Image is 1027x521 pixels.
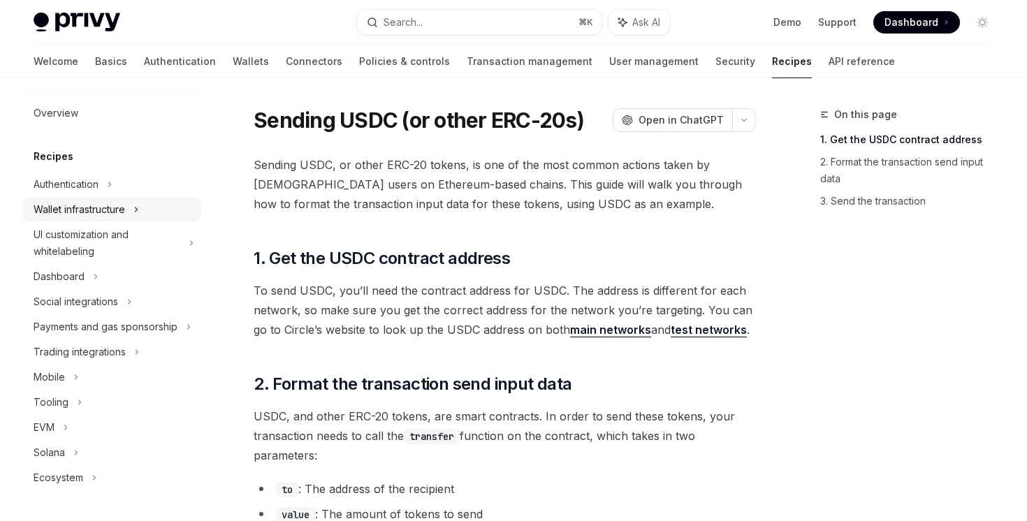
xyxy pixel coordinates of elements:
span: Open in ChatGPT [639,113,724,127]
a: main networks [570,323,651,337]
div: Social integrations [34,293,118,310]
h5: Recipes [34,148,73,165]
div: EVM [34,419,54,436]
a: Wallets [233,45,269,78]
div: Wallet infrastructure [34,201,125,218]
a: Basics [95,45,127,78]
span: 1. Get the USDC contract address [254,247,510,270]
div: Solana [34,444,65,461]
a: Authentication [144,45,216,78]
span: Dashboard [884,15,938,29]
a: 2. Format the transaction send input data [820,151,1005,190]
h1: Sending USDC (or other ERC-20s) [254,108,584,133]
div: UI customization and whitelabeling [34,226,180,260]
a: User management [609,45,699,78]
span: To send USDC, you’ll need the contract address for USDC. The address is different for each networ... [254,281,756,339]
div: Ecosystem [34,469,83,486]
img: light logo [34,13,120,32]
code: to [276,482,298,497]
span: USDC, and other ERC-20 tokens, are smart contracts. In order to send these tokens, your transacti... [254,406,756,465]
a: Recipes [772,45,812,78]
a: 1. Get the USDC contract address [820,129,1005,151]
button: Open in ChatGPT [613,108,732,132]
a: Connectors [286,45,342,78]
a: 3. Send the transaction [820,190,1005,212]
div: Authentication [34,176,99,193]
div: Mobile [34,369,65,386]
a: Demo [773,15,801,29]
span: 2. Format the transaction send input data [254,373,571,395]
div: Overview [34,105,78,122]
a: Support [818,15,857,29]
a: test networks [671,323,747,337]
div: Payments and gas sponsorship [34,318,177,335]
span: Sending USDC, or other ERC-20 tokens, is one of the most common actions taken by [DEMOGRAPHIC_DAT... [254,155,756,214]
a: API reference [829,45,895,78]
code: transfer [404,429,460,444]
a: Transaction management [467,45,592,78]
a: Security [715,45,755,78]
div: Trading integrations [34,344,126,360]
a: Welcome [34,45,78,78]
button: Search...⌘K [357,10,601,35]
a: Overview [22,101,201,126]
span: On this page [834,106,897,123]
a: Dashboard [873,11,960,34]
div: Dashboard [34,268,85,285]
div: Tooling [34,394,68,411]
button: Toggle dark mode [971,11,993,34]
li: : The address of the recipient [254,479,756,499]
span: Ask AI [632,15,660,29]
div: Search... [384,14,423,31]
span: ⌘ K [578,17,593,28]
a: Policies & controls [359,45,450,78]
button: Ask AI [609,10,670,35]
